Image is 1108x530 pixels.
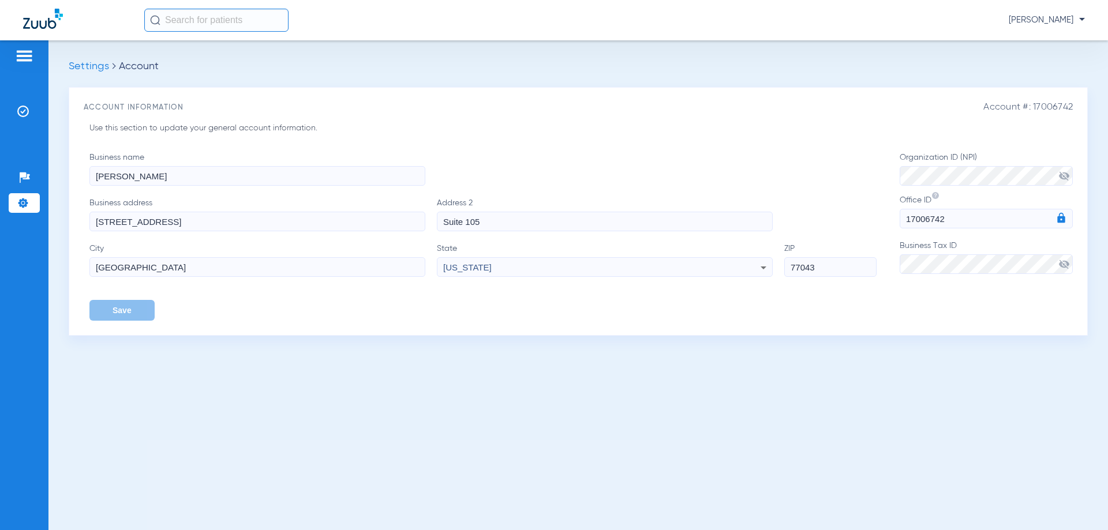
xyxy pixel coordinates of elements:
span: Office ID [900,196,931,204]
span: Settings [69,61,109,72]
img: Zuub Logo [23,9,63,29]
span: [US_STATE] [443,262,492,272]
input: Business name [89,166,425,186]
img: hamburger-icon [15,49,33,63]
label: State [437,243,784,277]
h3: Account Information [84,102,1073,114]
span: visibility_off [1058,170,1070,182]
input: ZIP [784,257,877,277]
label: Organization ID (NPI) [900,152,1073,186]
span: visibility_off [1058,258,1070,270]
span: [PERSON_NAME] [1009,14,1085,26]
input: Business Tax IDvisibility_off [900,254,1073,274]
input: Organization ID (NPI)visibility_off [900,166,1073,186]
input: Business address [89,212,425,231]
label: ZIP [784,243,877,277]
button: Save [89,300,155,321]
input: Office ID [900,209,1073,228]
label: Address 2 [437,197,784,231]
label: Business name [89,152,437,186]
input: City [89,257,425,277]
img: lock-blue.svg [1055,212,1067,224]
input: Search for patients [144,9,289,32]
img: help-small-gray.svg [931,191,939,200]
label: City [89,243,437,277]
label: Business Tax ID [900,240,1073,274]
span: Account #: 17006742 [983,102,1073,113]
input: Address 2 [437,212,773,231]
p: Use this section to update your general account information. [89,122,630,134]
iframe: Chat Widget [1050,475,1108,530]
img: Search Icon [150,15,160,25]
span: Account [119,61,159,72]
label: Business address [89,197,437,231]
